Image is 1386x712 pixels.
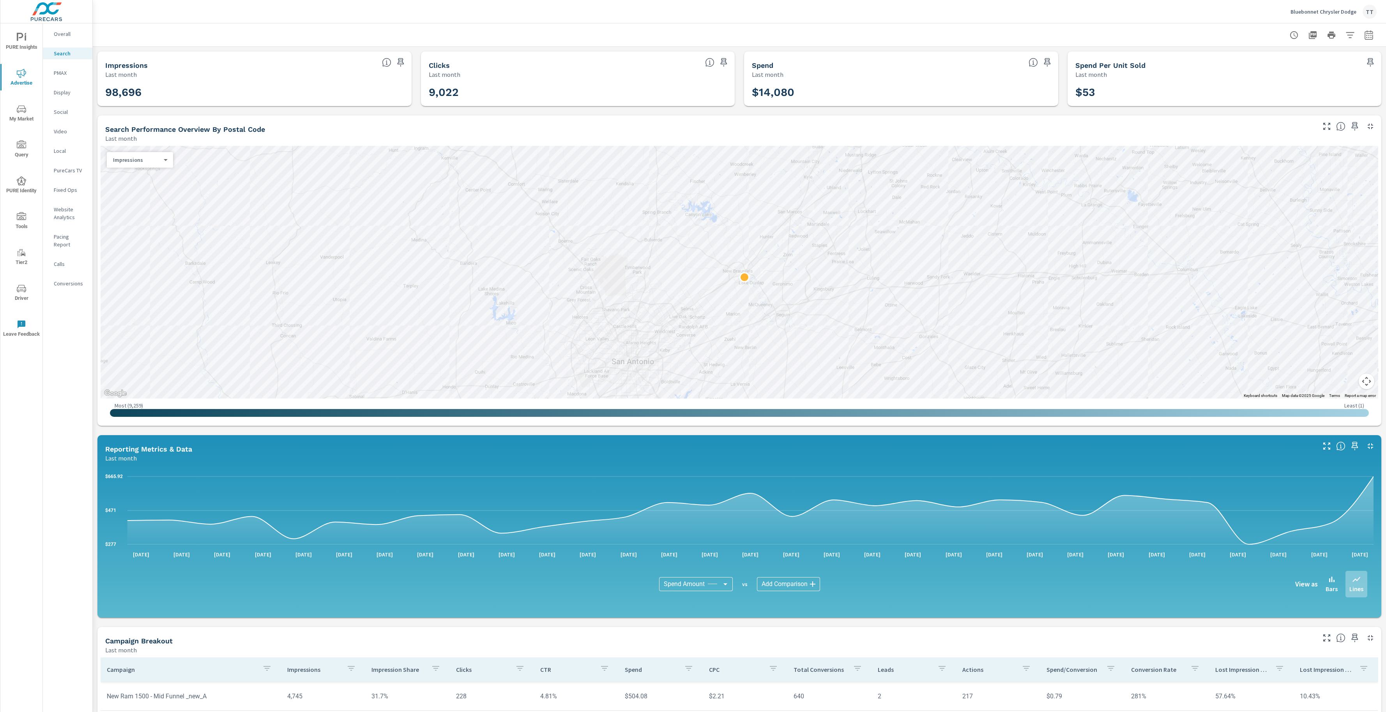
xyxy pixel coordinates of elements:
a: Terms (opens in new tab) [1329,393,1340,398]
td: 10.43% [1294,686,1378,706]
div: Overall [43,28,92,40]
p: [DATE] [534,551,561,558]
p: [DATE] [778,551,805,558]
span: Save this to your personalized report [1349,440,1361,452]
p: [DATE] [168,551,195,558]
p: [DATE] [331,551,358,558]
button: "Export Report to PDF" [1305,27,1321,43]
p: [DATE] [209,551,236,558]
span: Advertise [3,69,40,88]
p: [DATE] [371,551,398,558]
div: Local [43,145,92,157]
p: Last month [429,70,460,79]
p: Lost Impression Share Rank [1215,666,1269,673]
p: Display [54,89,86,96]
div: PMAX [43,67,92,79]
text: $277 [105,542,116,547]
p: Last month [105,134,137,143]
p: [DATE] [737,551,764,558]
div: Search [43,48,92,59]
button: Make Fullscreen [1321,632,1333,644]
td: 4,745 [281,686,366,706]
span: Save this to your personalized report [1349,120,1361,133]
div: Video [43,126,92,137]
p: [DATE] [574,551,601,558]
div: Display [43,87,92,98]
span: Map data ©2025 Google [1282,393,1324,398]
p: [DATE] [1021,551,1048,558]
button: Minimize Widget [1364,440,1377,452]
h5: Spend [752,61,773,69]
p: Spend [625,666,678,673]
p: Actions [962,666,1016,673]
td: 281% [1125,686,1209,706]
p: [DATE] [899,551,926,558]
div: Impressions [107,156,167,164]
td: 217 [956,686,1041,706]
p: [DATE] [127,551,155,558]
h3: $14,080 [752,86,1050,99]
p: Least ( 1 ) [1344,402,1364,409]
p: CPC [709,666,762,673]
button: Map camera controls [1359,374,1374,389]
span: The number of times an ad was clicked by a consumer. [705,58,714,67]
td: 228 [450,686,534,706]
span: Save this to your personalized report [1041,56,1054,69]
button: Print Report [1324,27,1339,43]
p: Last month [105,70,137,79]
p: [DATE] [290,551,317,558]
td: $2.21 [703,686,787,706]
div: Spend Amount [659,577,733,591]
p: Impressions [287,666,341,673]
p: [DATE] [656,551,683,558]
p: [DATE] [1184,551,1211,558]
p: Last month [105,645,137,655]
p: Pacing Report [54,233,86,248]
div: Calls [43,258,92,270]
h6: View as [1295,580,1318,588]
p: CTR [540,666,594,673]
div: Social [43,106,92,118]
p: Lines [1349,584,1363,593]
button: Minimize Widget [1364,120,1377,133]
p: Local [54,147,86,155]
span: Tools [3,212,40,231]
p: Website Analytics [54,205,86,221]
p: Last month [1075,70,1107,79]
span: Add Comparison [762,580,808,588]
p: Calls [54,260,86,268]
p: Total Conversions [794,666,847,673]
button: Minimize Widget [1364,632,1377,644]
td: New Ram 1500 - Mid Funnel _new_A [101,686,281,706]
td: $0.79 [1040,686,1125,706]
div: Fixed Ops [43,184,92,196]
div: Conversions [43,278,92,289]
p: [DATE] [1062,551,1089,558]
span: Understand Search data over time and see how metrics compare to each other. [1336,441,1345,451]
h3: 9,022 [429,86,727,99]
button: Select Date Range [1361,27,1377,43]
td: $504.08 [619,686,703,706]
button: Keyboard shortcuts [1244,393,1277,399]
span: Query [3,140,40,159]
h5: Impressions [105,61,148,69]
p: Video [54,128,86,135]
p: [DATE] [940,551,967,558]
p: Lost Impression Share Budget [1300,666,1353,673]
p: [DATE] [859,551,886,558]
div: nav menu [0,23,42,346]
span: Save this to your personalized report [1364,56,1377,69]
h5: Search Performance Overview By Postal Code [105,125,265,133]
td: 4.81% [534,686,619,706]
p: [DATE] [1143,551,1170,558]
span: PURE Insights [3,33,40,52]
h3: 98,696 [105,86,404,99]
p: [DATE] [1102,551,1130,558]
h3: $53 [1075,86,1374,99]
span: The number of times an ad was shown on your behalf. [382,58,391,67]
span: This is a summary of Search performance results by campaign. Each column can be sorted. [1336,633,1345,643]
p: Bluebonnet Chrysler Dodge [1291,8,1356,15]
p: [DATE] [412,551,439,558]
p: [DATE] [1224,551,1252,558]
p: vs [733,581,757,588]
